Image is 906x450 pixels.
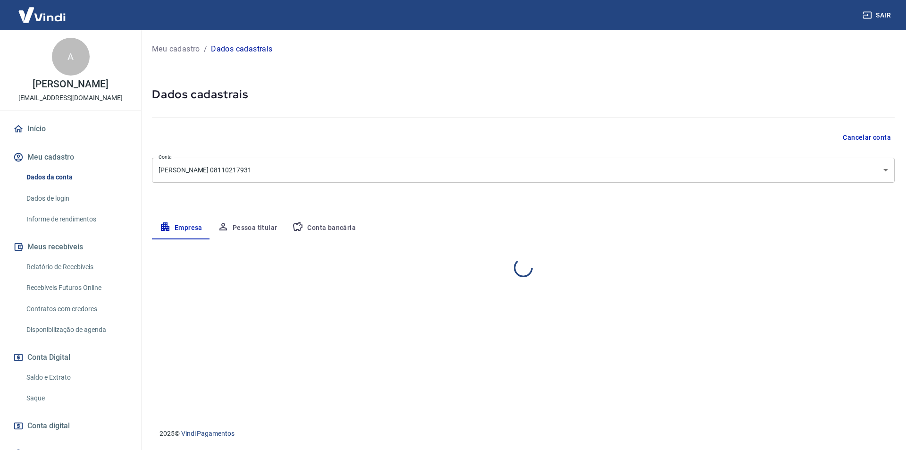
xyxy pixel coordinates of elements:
[152,87,895,102] h5: Dados cadastrais
[33,79,108,89] p: [PERSON_NAME]
[159,153,172,161] label: Conta
[181,430,235,437] a: Vindi Pagamentos
[23,278,130,297] a: Recebíveis Futuros Online
[11,347,130,368] button: Conta Digital
[11,0,73,29] img: Vindi
[211,43,272,55] p: Dados cadastrais
[18,93,123,103] p: [EMAIL_ADDRESS][DOMAIN_NAME]
[861,7,895,24] button: Sair
[152,217,210,239] button: Empresa
[23,168,130,187] a: Dados da conta
[23,210,130,229] a: Informe de rendimentos
[23,189,130,208] a: Dados de login
[839,129,895,146] button: Cancelar conta
[210,217,285,239] button: Pessoa titular
[11,119,130,139] a: Início
[11,416,130,436] a: Conta digital
[159,429,883,439] p: 2025 ©
[23,299,130,319] a: Contratos com credores
[23,257,130,277] a: Relatório de Recebíveis
[27,419,70,433] span: Conta digital
[11,147,130,168] button: Meu cadastro
[204,43,207,55] p: /
[23,368,130,387] a: Saldo e Extrato
[52,38,90,76] div: A
[11,237,130,257] button: Meus recebíveis
[23,389,130,408] a: Saque
[152,43,200,55] a: Meu cadastro
[285,217,363,239] button: Conta bancária
[23,320,130,340] a: Disponibilização de agenda
[152,158,895,183] div: [PERSON_NAME] 08110217931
